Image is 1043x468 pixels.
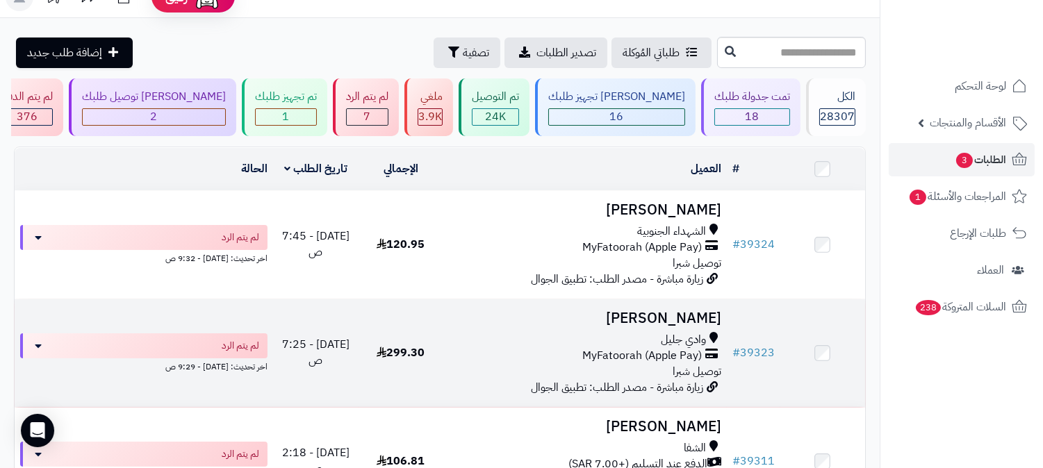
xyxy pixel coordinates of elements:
a: [PERSON_NAME] توصيل طلبك 2 [66,78,239,136]
a: العملاء [889,253,1035,287]
a: تصدير الطلبات [504,37,607,68]
div: 16 [549,109,684,125]
a: المراجعات والأسئلة1 [889,180,1035,213]
a: الطلبات3 [889,143,1035,176]
span: الأقسام والمنتجات [930,113,1006,133]
a: الحالة [241,160,268,177]
span: زيارة مباشرة - مصدر الطلب: تطبيق الجوال [531,379,703,396]
div: ملغي [418,89,443,105]
span: طلباتي المُوكلة [623,44,680,61]
div: 2 [83,109,225,125]
button: تصفية [434,37,500,68]
a: إضافة طلب جديد [16,37,133,68]
span: [DATE] - 7:45 ص [282,228,350,260]
div: 1 [256,109,316,125]
a: #39324 [732,236,775,253]
div: 7 [347,109,388,125]
a: الكل28307 [803,78,869,136]
a: تم تجهيز طلبك 1 [239,78,330,136]
a: # [732,160,739,177]
span: 1 [283,108,290,125]
span: لم يتم الرد [222,231,259,244]
span: MyFatoorah (Apple Pay) [582,348,702,364]
a: تاريخ الطلب [284,160,347,177]
a: تمت جدولة طلبك 18 [698,78,803,136]
div: [PERSON_NAME] تجهيز طلبك [548,89,685,105]
div: Open Intercom Messenger [21,414,54,447]
h3: [PERSON_NAME] [449,310,721,326]
a: تم التوصيل 24K [456,78,532,136]
a: [PERSON_NAME] تجهيز طلبك 16 [532,78,698,136]
span: 2 [151,108,158,125]
a: لوحة التحكم [889,69,1035,103]
span: توصيل شبرا [673,255,721,271]
a: لم يتم الرد 7 [330,78,402,136]
span: لم يتم الرد [222,447,259,461]
div: تم التوصيل [472,89,519,105]
span: لم يتم الرد [222,339,259,353]
span: 24K [485,108,506,125]
a: ملغي 3.9K [402,78,456,136]
span: إضافة طلب جديد [27,44,102,61]
span: توصيل شبرا [673,363,721,380]
span: المراجعات والأسئلة [908,187,1006,206]
div: 3870 [418,109,442,125]
span: الطلبات [955,150,1006,169]
span: 7 [364,108,371,125]
img: logo-2.png [948,10,1030,40]
span: 18 [746,108,759,125]
div: 18 [715,109,789,125]
span: السلات المتروكة [914,297,1006,317]
a: العميل [691,160,721,177]
div: الكل [819,89,855,105]
h3: [PERSON_NAME] [449,202,721,218]
span: الشفا [684,440,706,456]
span: 1 [910,190,927,206]
span: زيارة مباشرة - مصدر الطلب: تطبيق الجوال [531,271,703,287]
a: طلباتي المُوكلة [611,37,712,68]
span: 3.9K [418,108,442,125]
div: 376 [2,109,52,125]
span: 120.95 [377,236,425,253]
span: 28307 [820,108,855,125]
div: اخر تحديث: [DATE] - 9:29 ص [20,358,268,373]
div: تمت جدولة طلبك [714,89,790,105]
div: لم يتم الدفع [1,89,53,105]
span: 3 [956,153,974,169]
span: 238 [916,300,942,316]
span: [DATE] - 7:25 ص [282,336,350,369]
span: # [732,236,740,253]
a: طلبات الإرجاع [889,217,1035,250]
a: الإجمالي [384,160,418,177]
span: الشهداء الجنوبية [637,224,706,240]
a: السلات المتروكة238 [889,290,1035,324]
div: تم تجهيز طلبك [255,89,317,105]
span: 16 [610,108,624,125]
span: لوحة التحكم [955,76,1006,96]
a: #39323 [732,344,775,361]
div: اخر تحديث: [DATE] - 9:32 ص [20,250,268,265]
span: تصدير الطلبات [536,44,596,61]
span: MyFatoorah (Apple Pay) [582,240,702,256]
div: [PERSON_NAME] توصيل طلبك [82,89,226,105]
span: وادي جليل [661,332,706,348]
span: تصفية [463,44,489,61]
span: # [732,344,740,361]
div: لم يتم الرد [346,89,388,105]
span: طلبات الإرجاع [950,224,1006,243]
span: العملاء [977,260,1004,280]
span: 299.30 [377,344,425,361]
h3: [PERSON_NAME] [449,419,721,435]
span: 376 [17,108,38,125]
div: 24017 [473,109,518,125]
